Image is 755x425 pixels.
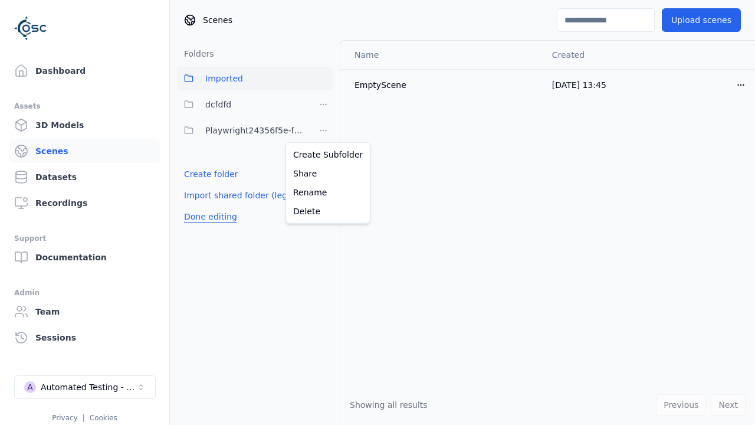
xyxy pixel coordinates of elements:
[288,183,367,202] a: Rename
[288,164,367,183] a: Share
[288,145,367,164] a: Create Subfolder
[288,202,367,221] a: Delete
